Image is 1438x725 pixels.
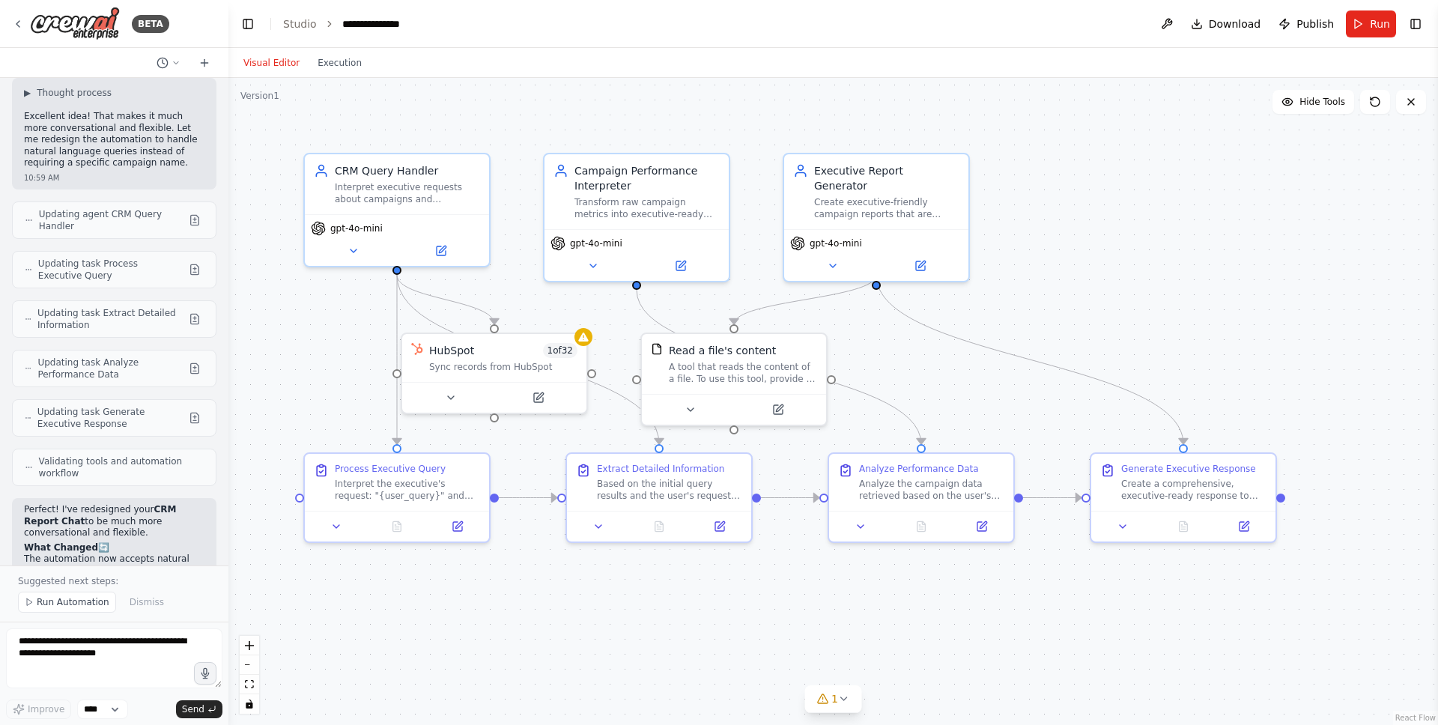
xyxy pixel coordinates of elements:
div: Extract Detailed Information [597,463,724,475]
div: React Flow controls [240,636,259,714]
div: A tool that reads the content of a file. To use this tool, provide a 'file_path' parameter with t... [669,361,817,385]
p: Suggested next steps: [18,575,210,587]
div: Version 1 [240,90,279,102]
button: Publish [1272,10,1340,37]
div: BETA [132,15,169,33]
span: Run [1370,16,1390,31]
button: Open in side panel [496,389,580,407]
span: 1 [831,691,838,706]
a: React Flow attribution [1395,714,1436,722]
g: Edge from 637e0be6-e85d-4b32-97b5-1be763702bf0 to 8a696e81-c1bb-4038-afdc-b8ede4f5f048 [1023,491,1081,506]
button: zoom out [240,655,259,675]
button: Run Automation [18,592,116,613]
button: Run [1346,10,1396,37]
span: Improve [28,703,64,715]
button: zoom in [240,636,259,655]
button: No output available [365,518,429,536]
p: The automation now accepts natural language queries through a input instead of requiring specific... [24,553,204,613]
strong: CRM Report Chat [24,504,176,527]
div: Executive Report GeneratorCreate executive-friendly campaign reports that are visual, concise, an... [783,153,970,282]
button: Send [176,700,222,718]
a: Studio [283,18,317,30]
button: Hide left sidebar [237,13,258,34]
span: Thought process [37,87,112,99]
div: 10:59 AM [24,172,204,183]
button: Click to speak your automation idea [194,662,216,685]
p: Perfect! I've redesigned your to be much more conversational and flexible. [24,504,204,539]
span: Dismiss [130,596,164,608]
span: gpt-4o-mini [570,237,622,249]
div: Read a file's content [669,343,776,358]
button: Improve [6,700,71,719]
div: Create executive-friendly campaign reports that are visual, concise, and action-oriented, present... [814,196,959,220]
div: Generate Executive ResponseCreate a comprehensive, executive-ready response to their query "{user... [1090,452,1277,543]
div: FileReadToolRead a file's contentA tool that reads the content of a file. To use this tool, provi... [640,333,828,426]
span: Updating task Analyze Performance Data [37,357,183,380]
span: Number of enabled actions [543,343,578,358]
span: Download [1209,16,1261,31]
button: Open in side panel [956,518,1007,536]
button: Open in side panel [431,518,483,536]
div: CRM Query HandlerInterpret executive requests about campaigns and marketing data, then retrieve t... [303,153,491,267]
button: Start a new chat [192,54,216,72]
button: No output available [1152,518,1216,536]
div: HubSpot [429,343,474,358]
div: Process Executive QueryInterpret the executive's request: "{user_query}" and retrieve the relevan... [303,452,491,543]
div: Analyze Performance Data [859,463,979,475]
nav: breadcrumb [283,16,428,31]
button: Visual Editor [234,54,309,72]
button: Switch to previous chat [151,54,186,72]
button: Open in side panel [735,401,820,419]
span: gpt-4o-mini [810,237,862,249]
button: Execution [309,54,371,72]
strong: What Changed [24,542,98,553]
button: Open in side panel [398,242,483,260]
g: Edge from f2e2476f-b53c-44e5-864b-c77274f29621 to 637e0be6-e85d-4b32-97b5-1be763702bf0 [629,290,929,444]
button: Open in side panel [1218,518,1269,536]
img: FileReadTool [651,343,663,355]
button: 1 [804,685,862,713]
button: Open in side panel [694,518,745,536]
div: HubSpotHubSpot1of32Sync records from HubSpot [401,333,588,414]
g: Edge from 2e78ae83-5e0f-411c-a10a-daa7fb3ad9e4 to 077b28ca-f0ed-4cdf-a39f-8fbef44c0b82 [389,275,667,444]
button: Show right sidebar [1405,13,1426,34]
span: gpt-4o-mini [330,222,383,234]
span: Updating agent CRM Query Handler [39,208,183,232]
div: Extract Detailed InformationBased on the initial query results and the user's request "{user_quer... [565,452,753,543]
button: Dismiss [122,592,172,613]
img: Logo [30,7,120,40]
span: Updating task Generate Executive Response [37,406,183,430]
div: Generate Executive Response [1121,463,1256,475]
button: toggle interactivity [240,694,259,714]
g: Edge from 151588a4-71b2-48f8-aaf3-b4169f1bd513 to 3a1345f2-96f8-4aba-b92e-d1b2233dad5f [726,275,884,324]
span: Updating task Process Executive Query [38,258,183,282]
span: Updating task Extract Detailed Information [37,307,183,331]
span: ▶ [24,87,31,99]
div: Executive Report Generator [814,163,959,193]
img: HubSpot [411,343,423,355]
div: Analyze the campaign data retrieved based on the user's query "{user_query}". If performance metr... [859,478,1004,502]
button: Open in side panel [878,257,962,275]
button: Hide Tools [1272,90,1354,114]
span: Hide Tools [1299,96,1345,108]
g: Edge from 9ed99b17-8df6-47e1-a8f4-d047f96ca27e to 077b28ca-f0ed-4cdf-a39f-8fbef44c0b82 [499,491,557,506]
div: Transform raw campaign metrics into executive-ready insights, identifying trends, performance iss... [574,196,720,220]
g: Edge from 077b28ca-f0ed-4cdf-a39f-8fbef44c0b82 to 637e0be6-e85d-4b32-97b5-1be763702bf0 [761,491,819,506]
div: Process Executive Query [335,463,446,475]
h2: 🔄 [24,542,204,554]
button: No output available [890,518,953,536]
div: Create a comprehensive, executive-ready response to their query "{user_query}". Synthesize all th... [1121,478,1266,502]
p: Excellent idea! That makes it much more conversational and flexible. Let me redesign the automati... [24,111,204,169]
span: Run Automation [37,596,109,608]
span: Send [182,703,204,715]
button: ▶Thought process [24,87,112,99]
g: Edge from 2e78ae83-5e0f-411c-a10a-daa7fb3ad9e4 to 9ed99b17-8df6-47e1-a8f4-d047f96ca27e [389,275,404,444]
button: Open in side panel [638,257,723,275]
div: Sync records from HubSpot [429,361,577,373]
button: Download [1185,10,1267,37]
button: No output available [628,518,691,536]
div: Campaign Performance InterpreterTransform raw campaign metrics into executive-ready insights, ide... [543,153,730,282]
g: Edge from 151588a4-71b2-48f8-aaf3-b4169f1bd513 to 8a696e81-c1bb-4038-afdc-b8ede4f5f048 [869,275,1191,444]
div: Interpret the executive's request: "{user_query}" and retrieve the relevant campaign data from th... [335,478,480,502]
div: Campaign Performance Interpreter [574,163,720,193]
